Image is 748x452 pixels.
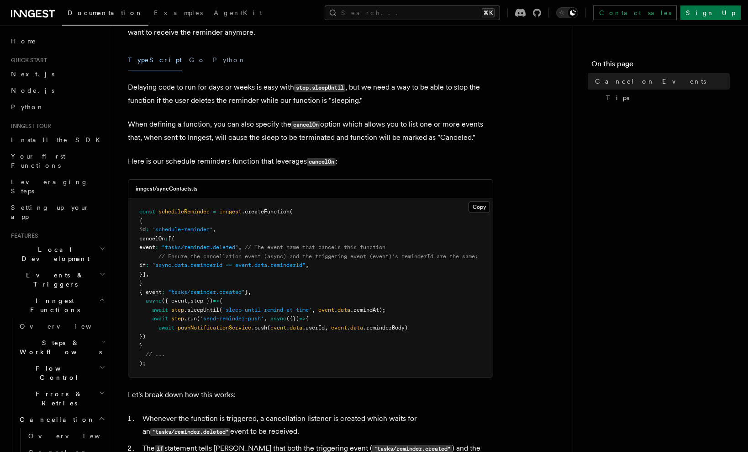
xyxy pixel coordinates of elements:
[128,118,493,144] p: When defining a function, you can also specify the option which allows you to list one or more ev...
[152,315,168,322] span: await
[264,315,267,322] span: ,
[16,335,107,360] button: Steps & Workflows
[16,318,107,335] a: Overview
[302,324,325,331] span: .userId
[171,307,184,313] span: step
[171,315,184,322] span: step
[7,232,38,239] span: Features
[222,307,312,313] span: 'sleep-until-remind-at-time'
[146,262,149,268] span: :
[158,208,210,215] span: scheduleReminder
[16,389,99,408] span: Errors & Retries
[219,307,222,313] span: (
[7,271,100,289] span: Events & Triggers
[150,428,230,436] code: "tasks/reminder.deleted"
[270,315,286,322] span: async
[25,428,107,444] a: Overview
[128,155,493,168] p: Here is our schedule reminders function that leverages :
[306,315,309,322] span: {
[158,324,174,331] span: await
[11,178,88,195] span: Leveraging Steps
[165,235,168,242] span: :
[307,158,336,166] code: cancelOn
[331,324,347,331] span: event
[184,307,219,313] span: .sleepUntil
[219,298,222,304] span: {
[16,338,102,356] span: Steps & Workflows
[162,244,238,250] span: "tasks/reminder.deleted"
[148,3,208,25] a: Examples
[334,307,337,313] span: .
[213,298,219,304] span: =>
[11,153,65,169] span: Your first Functions
[325,5,500,20] button: Search...⌘K
[591,73,730,90] a: Cancel on Events
[200,315,264,322] span: 'send-reminder-push'
[591,58,730,73] h4: On this page
[482,8,495,17] kbd: ⌘K
[158,253,478,260] span: // Ensure the cancellation event (async) and the triggering event (event)'s reminderId are the same:
[189,50,205,70] button: Go
[337,307,350,313] span: data
[139,235,165,242] span: cancelOn
[152,262,306,268] span: "async.data.reminderId == event.data.reminderId"
[128,388,493,401] p: Let's break down how this works:
[168,235,174,242] span: [{
[162,298,187,304] span: ({ event
[128,81,493,107] p: Delaying code to run for days or weeks is easy with , but we need a way to be able to stop the fu...
[286,324,290,331] span: .
[606,93,629,102] span: Tips
[7,296,99,314] span: Inngest Functions
[139,218,142,224] span: {
[16,360,107,386] button: Flow Control
[7,148,107,174] a: Your first Functions
[11,37,37,46] span: Home
[238,244,242,250] span: ,
[16,364,99,382] span: Flow Control
[7,82,107,99] a: Node.js
[136,185,198,192] h3: inngest/syncContacts.ts
[11,70,54,78] span: Next.js
[7,245,100,263] span: Local Development
[28,432,122,440] span: Overview
[350,307,385,313] span: .remindAt);
[251,324,267,331] span: .push
[11,204,90,220] span: Setting up your app
[68,9,143,16] span: Documentation
[7,33,107,49] a: Home
[312,307,315,313] span: ,
[213,208,216,215] span: =
[7,132,107,148] a: Install the SDK
[162,289,165,295] span: :
[16,386,107,411] button: Errors & Retries
[593,5,677,20] a: Contact sales
[290,324,302,331] span: data
[62,3,148,26] a: Documentation
[139,289,162,295] span: { event
[680,5,741,20] a: Sign Up
[208,3,268,25] a: AgentKit
[214,9,262,16] span: AgentKit
[11,87,54,94] span: Node.js
[16,415,95,424] span: Cancellation
[139,271,146,277] span: }]
[347,324,350,331] span: .
[294,84,345,92] code: step.sleepUntil
[197,315,200,322] span: (
[595,77,706,86] span: Cancel on Events
[178,324,251,331] span: pushNotificationService
[7,241,107,267] button: Local Development
[318,307,334,313] span: event
[128,50,182,70] button: TypeScript
[242,208,290,215] span: .createFunction
[140,412,493,438] li: Whenever the function is triggered, a cancellation listener is created which waits for an event t...
[139,360,146,367] span: );
[213,50,246,70] button: Python
[213,226,216,233] span: ,
[139,333,146,340] span: })
[290,208,293,215] span: (
[286,315,299,322] span: ({})
[350,324,363,331] span: data
[20,323,114,330] span: Overview
[152,226,213,233] span: "schedule-reminder"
